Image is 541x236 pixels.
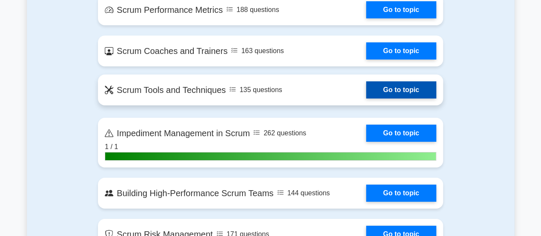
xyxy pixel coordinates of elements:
a: Go to topic [366,185,436,202]
a: Go to topic [366,42,436,60]
a: Go to topic [366,125,436,142]
a: Go to topic [366,81,436,99]
a: Go to topic [366,1,436,18]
